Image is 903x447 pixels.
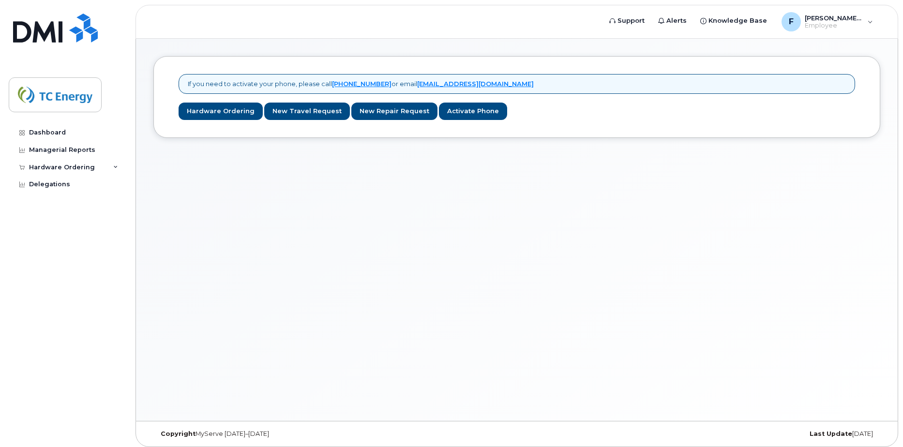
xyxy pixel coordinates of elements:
strong: Last Update [810,430,852,437]
a: Hardware Ordering [179,103,263,120]
a: New Travel Request [264,103,350,120]
p: If you need to activate your phone, please call or email [188,79,534,89]
a: [PHONE_NUMBER] [332,80,391,88]
a: [EMAIL_ADDRESS][DOMAIN_NAME] [417,80,534,88]
a: Activate Phone [439,103,507,120]
div: MyServe [DATE]–[DATE] [153,430,396,438]
a: New Repair Request [351,103,437,120]
div: [DATE] [638,430,880,438]
strong: Copyright [161,430,196,437]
